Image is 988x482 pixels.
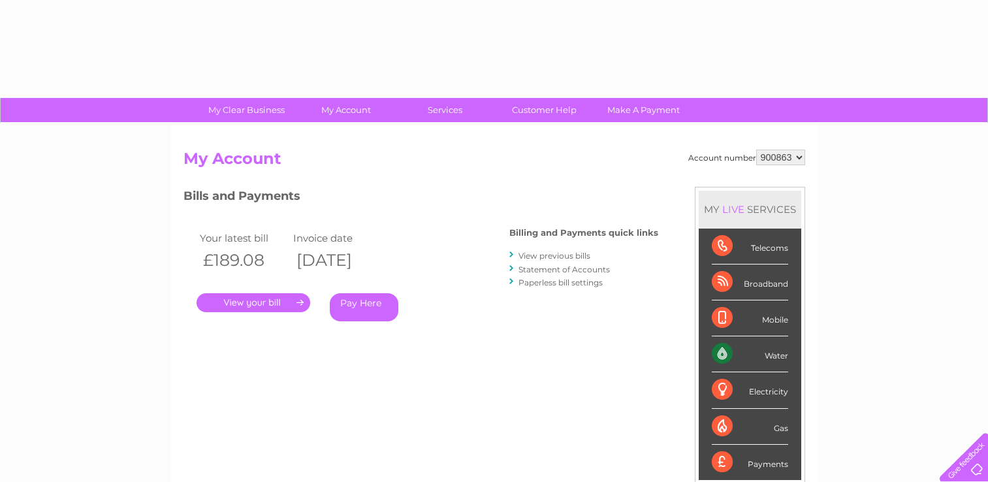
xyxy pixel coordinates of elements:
[490,98,598,122] a: Customer Help
[193,98,300,122] a: My Clear Business
[712,265,788,300] div: Broadband
[518,265,610,274] a: Statement of Accounts
[590,98,697,122] a: Make A Payment
[712,445,788,480] div: Payments
[712,229,788,265] div: Telecoms
[509,228,658,238] h4: Billing and Payments quick links
[197,229,291,247] td: Your latest bill
[197,293,310,312] a: .
[712,372,788,408] div: Electricity
[183,187,658,210] h3: Bills and Payments
[330,293,398,321] a: Pay Here
[290,247,384,274] th: [DATE]
[699,191,801,228] div: MY SERVICES
[720,203,747,216] div: LIVE
[391,98,499,122] a: Services
[183,150,805,174] h2: My Account
[518,278,603,287] a: Paperless bill settings
[290,229,384,247] td: Invoice date
[688,150,805,165] div: Account number
[292,98,400,122] a: My Account
[518,251,590,261] a: View previous bills
[712,336,788,372] div: Water
[712,409,788,445] div: Gas
[712,300,788,336] div: Mobile
[197,247,291,274] th: £189.08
